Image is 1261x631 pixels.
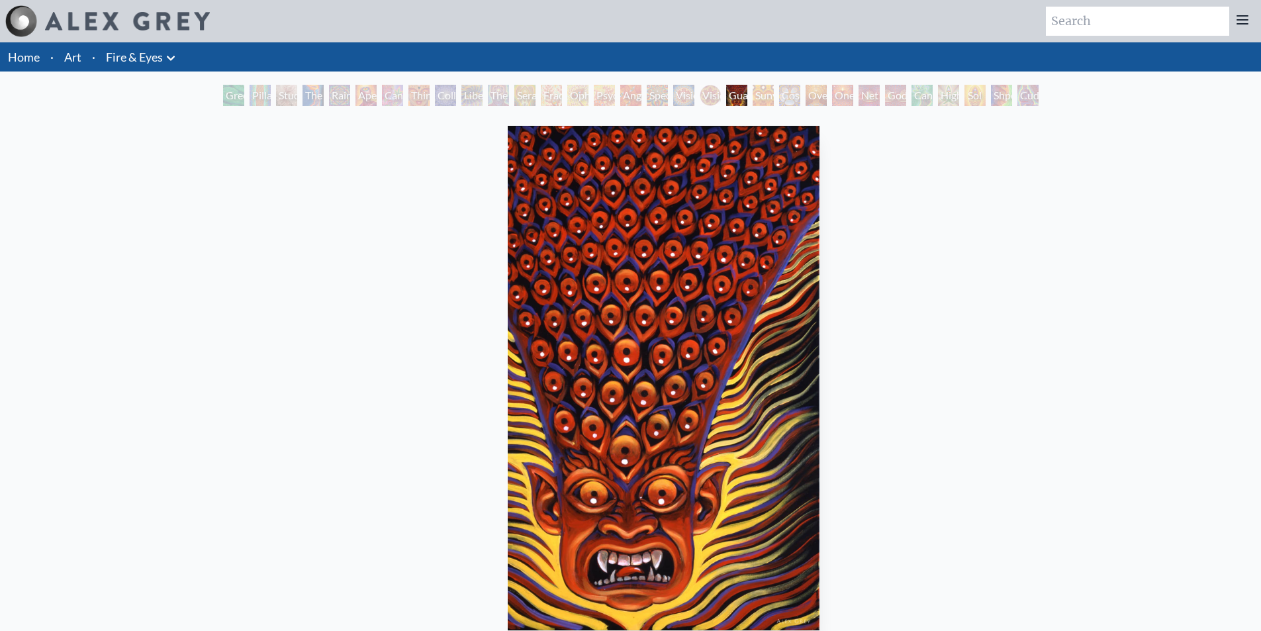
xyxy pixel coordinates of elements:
[991,85,1012,106] div: Shpongled
[303,85,324,106] div: The Torch
[106,48,163,66] a: Fire & Eyes
[620,85,641,106] div: Angel Skin
[45,42,59,72] li: ·
[806,85,827,106] div: Oversoul
[885,85,906,106] div: Godself
[673,85,694,106] div: Vision Crystal
[329,85,350,106] div: Rainbow Eye Ripple
[514,85,536,106] div: Seraphic Transport Docking on the Third Eye
[541,85,562,106] div: Fractal Eyes
[753,85,774,106] div: Sunyata
[442,126,819,630] img: Guardian-of-Infinite-Vision-2005-Alex-Grey-watermarked.jpg
[64,48,81,66] a: Art
[779,85,800,106] div: Cosmic Elf
[1017,85,1039,106] div: Cuddle
[567,85,588,106] div: Ophanic Eyelash
[726,85,747,106] div: Guardian of Infinite Vision
[382,85,403,106] div: Cannabis Sutra
[911,85,933,106] div: Cannafist
[250,85,271,106] div: Pillar of Awareness
[408,85,430,106] div: Third Eye Tears of Joy
[1046,7,1229,36] input: Search
[223,85,244,106] div: Green Hand
[938,85,959,106] div: Higher Vision
[8,50,40,64] a: Home
[647,85,668,106] div: Spectral Lotus
[488,85,509,106] div: The Seer
[461,85,483,106] div: Liberation Through Seeing
[859,85,880,106] div: Net of Being
[355,85,377,106] div: Aperture
[964,85,986,106] div: Sol Invictus
[832,85,853,106] div: One
[594,85,615,106] div: Psychomicrograph of a Fractal Paisley Cherub Feather Tip
[700,85,721,106] div: Vision [PERSON_NAME]
[435,85,456,106] div: Collective Vision
[87,42,101,72] li: ·
[276,85,297,106] div: Study for the Great Turn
